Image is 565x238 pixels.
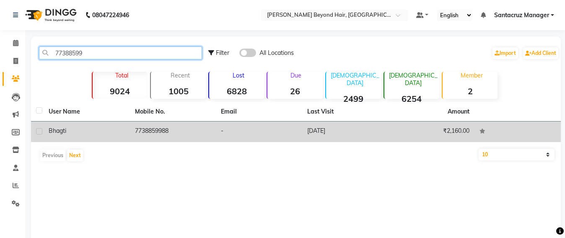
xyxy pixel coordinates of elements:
[21,3,79,27] img: logo
[494,11,549,20] span: Santacruz Manager
[267,86,322,96] strong: 26
[302,102,389,122] th: Last Visit
[446,72,498,79] p: Member
[213,72,264,79] p: Lost
[302,122,389,142] td: [DATE]
[216,49,229,57] span: Filter
[92,3,129,27] b: 08047224946
[443,102,474,121] th: Amount
[443,86,498,96] strong: 2
[44,102,130,122] th: User Name
[67,150,83,161] button: Next
[151,86,206,96] strong: 1005
[216,102,302,122] th: Email
[49,127,66,135] span: Bhagti
[329,72,381,87] p: [DEMOGRAPHIC_DATA]
[93,86,148,96] strong: 9024
[96,72,148,79] p: Total
[259,49,294,57] span: All Locations
[492,47,518,59] a: Import
[388,72,439,87] p: [DEMOGRAPHIC_DATA]
[216,122,302,142] td: -
[389,122,475,142] td: ₹2,160.00
[130,102,216,122] th: Mobile No.
[154,72,206,79] p: Recent
[130,122,216,142] td: 7738859988
[523,47,558,59] a: Add Client
[39,47,202,59] input: Search by Name/Mobile/Email/Code
[326,93,381,104] strong: 2499
[269,72,322,79] p: Due
[209,86,264,96] strong: 6828
[384,93,439,104] strong: 6254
